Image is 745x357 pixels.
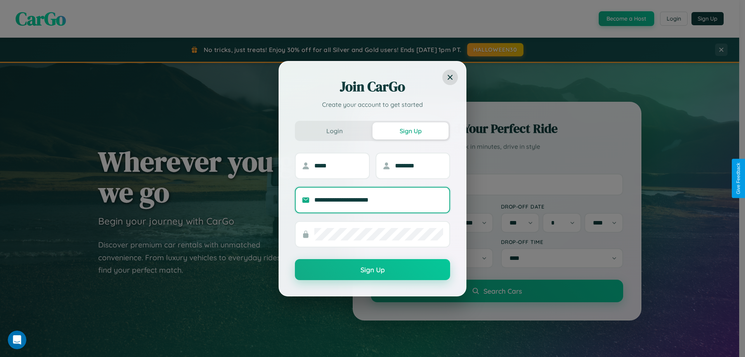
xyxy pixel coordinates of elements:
button: Sign Up [295,259,450,280]
button: Login [296,122,372,139]
button: Sign Up [372,122,449,139]
p: Create your account to get started [295,100,450,109]
h2: Join CarGo [295,77,450,96]
iframe: Intercom live chat [8,331,26,349]
div: Give Feedback [736,163,741,194]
